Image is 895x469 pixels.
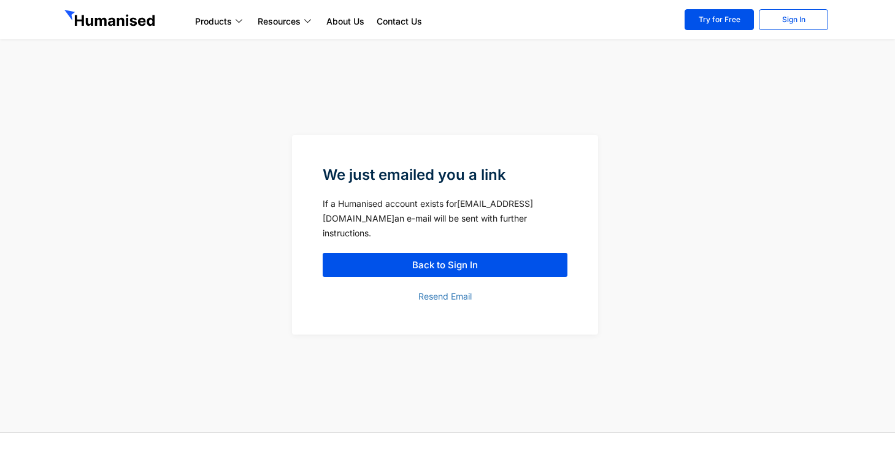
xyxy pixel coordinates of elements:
[320,14,371,29] a: About Us
[64,10,158,29] img: GetHumanised Logo
[418,291,472,301] a: Resend Email
[252,14,320,29] a: Resources
[323,198,533,223] span: [EMAIL_ADDRESS][DOMAIN_NAME]
[323,196,568,241] div: If a Humanised account exists for an e-mail will be sent with further instructions.
[759,9,828,30] a: Sign In
[337,260,553,269] span: Back to Sign In
[323,166,568,184] h5: We just emailed you a link
[685,9,754,30] a: Try for Free
[189,14,252,29] a: Products
[323,253,568,277] a: Back to Sign In
[371,14,428,29] a: Contact Us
